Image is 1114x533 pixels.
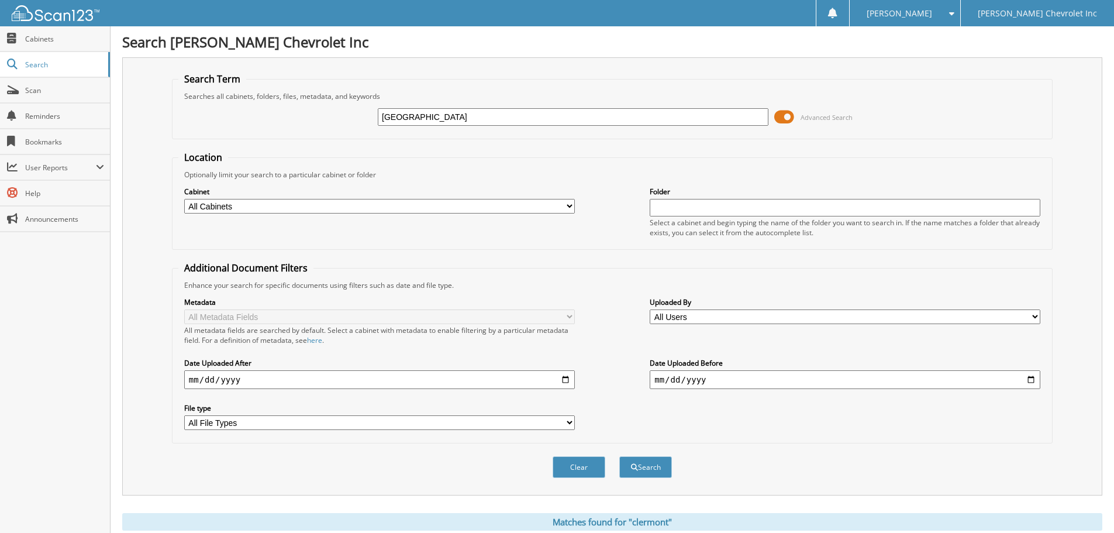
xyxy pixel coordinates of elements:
[553,456,605,478] button: Clear
[25,34,104,44] span: Cabinets
[867,10,932,17] span: [PERSON_NAME]
[178,280,1046,290] div: Enhance your search for specific documents using filters such as date and file type.
[184,370,575,389] input: start
[650,297,1040,307] label: Uploaded By
[650,218,1040,238] div: Select a cabinet and begin typing the name of the folder you want to search in. If the name match...
[25,111,104,121] span: Reminders
[122,513,1102,531] div: Matches found for "clermont"
[650,370,1040,389] input: end
[184,403,575,413] label: File type
[184,297,575,307] label: Metadata
[25,137,104,147] span: Bookmarks
[184,187,575,197] label: Cabinet
[25,188,104,198] span: Help
[650,187,1040,197] label: Folder
[25,85,104,95] span: Scan
[25,60,102,70] span: Search
[178,91,1046,101] div: Searches all cabinets, folders, files, metadata, and keywords
[650,358,1040,368] label: Date Uploaded Before
[25,214,104,224] span: Announcements
[25,163,96,173] span: User Reports
[178,170,1046,180] div: Optionally limit your search to a particular cabinet or folder
[307,335,322,345] a: here
[801,113,853,122] span: Advanced Search
[978,10,1097,17] span: [PERSON_NAME] Chevrolet Inc
[184,358,575,368] label: Date Uploaded After
[12,5,99,21] img: scan123-logo-white.svg
[178,73,246,85] legend: Search Term
[122,32,1102,51] h1: Search [PERSON_NAME] Chevrolet Inc
[178,262,313,274] legend: Additional Document Filters
[178,151,228,164] legend: Location
[619,456,672,478] button: Search
[184,325,575,345] div: All metadata fields are searched by default. Select a cabinet with metadata to enable filtering b...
